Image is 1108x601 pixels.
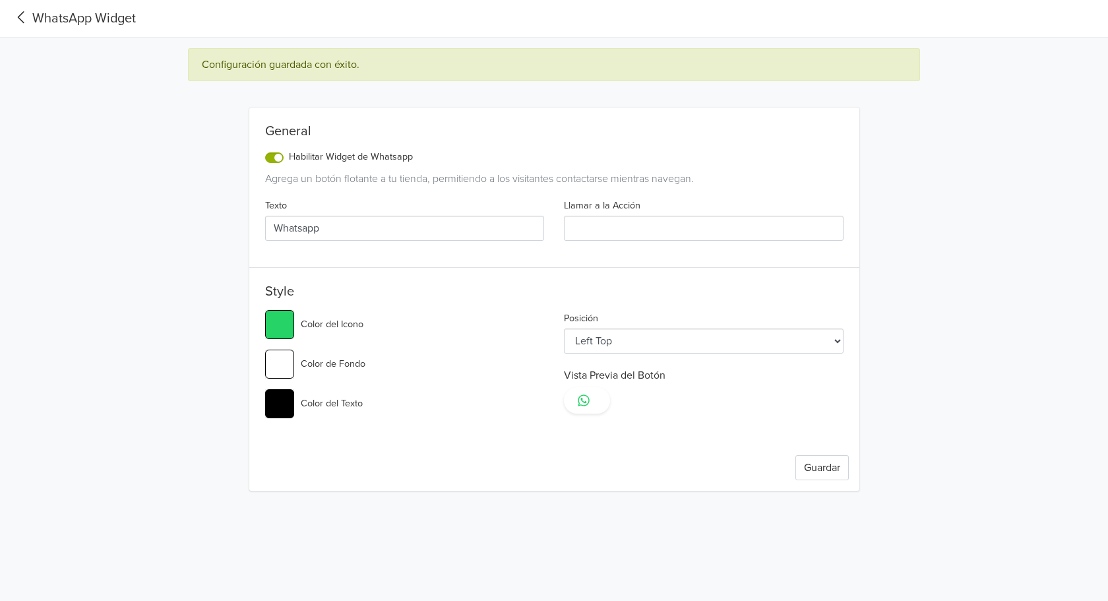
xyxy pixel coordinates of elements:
h6: Vista Previa del Botón [564,369,844,382]
div: General [265,123,844,144]
div: Configuración guardada con éxito. [188,48,920,81]
div: Agrega un botón flotante a tu tienda, permitiendo a los visitantes contactarse mientras navegan. [265,171,844,187]
label: Habilitar Widget de Whatsapp [289,150,413,164]
label: Llamar a la Acción [564,199,640,213]
label: Color del Icono [301,317,363,332]
h5: Style [265,284,844,305]
label: Texto [265,199,287,213]
a: WhatsApp Widget [11,9,136,28]
label: Color del Texto [301,396,363,411]
label: Color de Fondo [301,357,365,371]
button: Guardar [795,455,849,480]
label: Posición [564,311,598,326]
